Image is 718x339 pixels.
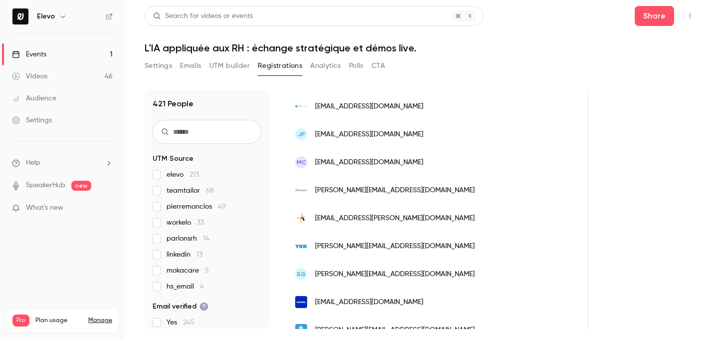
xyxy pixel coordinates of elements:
[145,58,172,74] button: Settings
[12,49,46,59] div: Events
[258,58,302,74] button: Registrations
[205,267,209,274] span: 5
[295,184,307,196] img: allisens.fr
[310,58,341,74] button: Analytics
[26,203,63,213] span: What's new
[315,101,423,112] span: [EMAIL_ADDRESS][DOMAIN_NAME]
[167,266,209,276] span: mokacare
[197,219,204,226] span: 33
[315,297,423,308] span: [EMAIL_ADDRESS][DOMAIN_NAME]
[315,157,423,168] span: [EMAIL_ADDRESS][DOMAIN_NAME]
[153,154,193,164] span: UTM Source
[297,158,306,167] span: MC
[206,187,214,194] span: 68
[153,98,193,110] h1: 421 People
[88,317,112,325] a: Manage
[12,71,47,81] div: Videos
[167,318,194,328] span: Yes
[26,180,65,191] a: SpeakerHub
[153,11,253,21] div: Search for videos or events
[297,270,306,279] span: SG
[203,235,209,242] span: 14
[183,319,194,326] span: 245
[315,129,423,140] span: [EMAIL_ADDRESS][DOMAIN_NAME]
[315,325,475,336] span: [PERSON_NAME][EMAIL_ADDRESS][DOMAIN_NAME]
[167,186,214,196] span: teamtailor
[189,171,199,178] span: 213
[349,58,363,74] button: Polls
[12,158,113,168] li: help-dropdown-opener
[12,8,28,24] img: Elevo
[315,185,475,196] span: [PERSON_NAME][EMAIL_ADDRESS][DOMAIN_NAME]
[371,58,385,74] button: CTA
[12,115,52,125] div: Settings
[635,6,674,26] button: Share
[12,315,29,327] span: Pro
[315,213,475,224] span: [EMAIL_ADDRESS][PERSON_NAME][DOMAIN_NAME]
[145,42,698,54] h1: L'IA appliquée aux RH : échange stratégique et démos live.
[167,218,204,228] span: workelo
[180,58,201,74] button: Emails
[295,245,307,248] img: ykk.com
[167,234,209,244] span: parlonsrh
[35,317,82,325] span: Plan usage
[71,181,91,191] span: new
[218,203,226,210] span: 49
[26,158,40,168] span: Help
[167,250,202,260] span: linkedin
[167,202,226,212] span: pierremonclos
[196,251,202,258] span: 13
[200,283,204,290] span: 4
[167,282,204,292] span: hs_email
[295,100,307,112] img: stimul-conseil.fr
[209,58,250,74] button: UTM builder
[315,269,475,280] span: [PERSON_NAME][EMAIL_ADDRESS][DOMAIN_NAME]
[295,212,307,224] img: cofabrikrh.fr
[153,302,208,312] span: Email verified
[12,93,56,103] div: Audience
[167,170,199,180] span: elevo
[295,324,307,336] img: invox.fr
[37,11,55,21] h6: Elevo
[315,241,475,252] span: [PERSON_NAME][EMAIL_ADDRESS][DOMAIN_NAME]
[298,130,305,139] span: JP
[295,296,307,308] img: webedia-group.com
